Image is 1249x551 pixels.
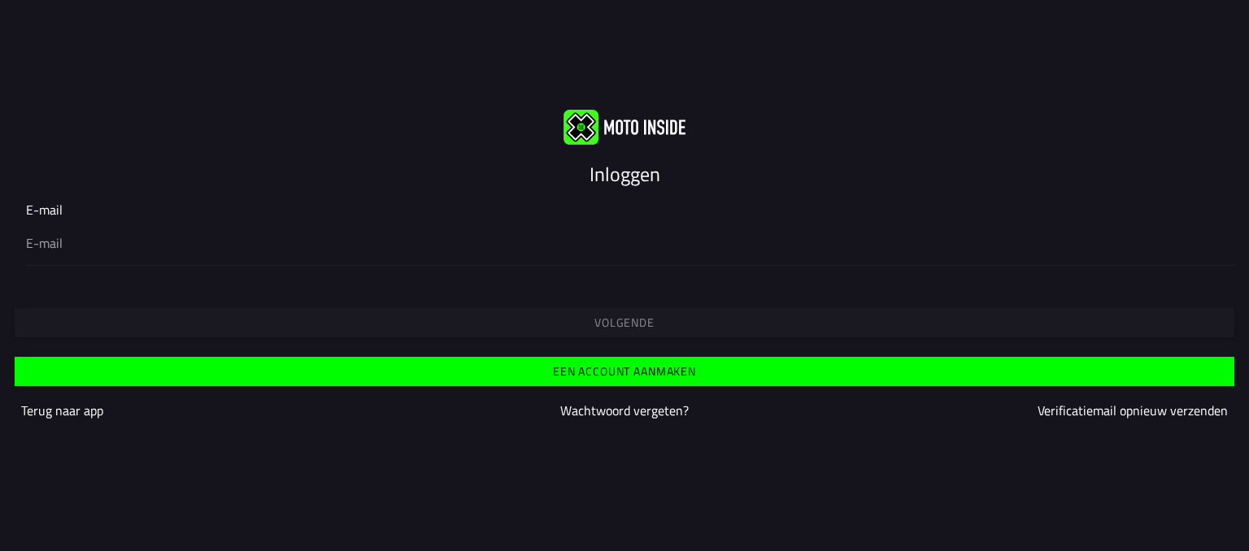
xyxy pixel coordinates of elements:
[590,159,660,189] font: Inloggen
[26,200,1223,265] ion-input: E-mail
[21,401,103,420] a: Terug naar app
[560,401,689,420] a: Wachtwoord vergeten?
[26,233,1223,253] input: E-mail
[1038,401,1228,420] a: Verificatiemail opnieuw verzenden
[553,362,696,380] font: Een account aanmaken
